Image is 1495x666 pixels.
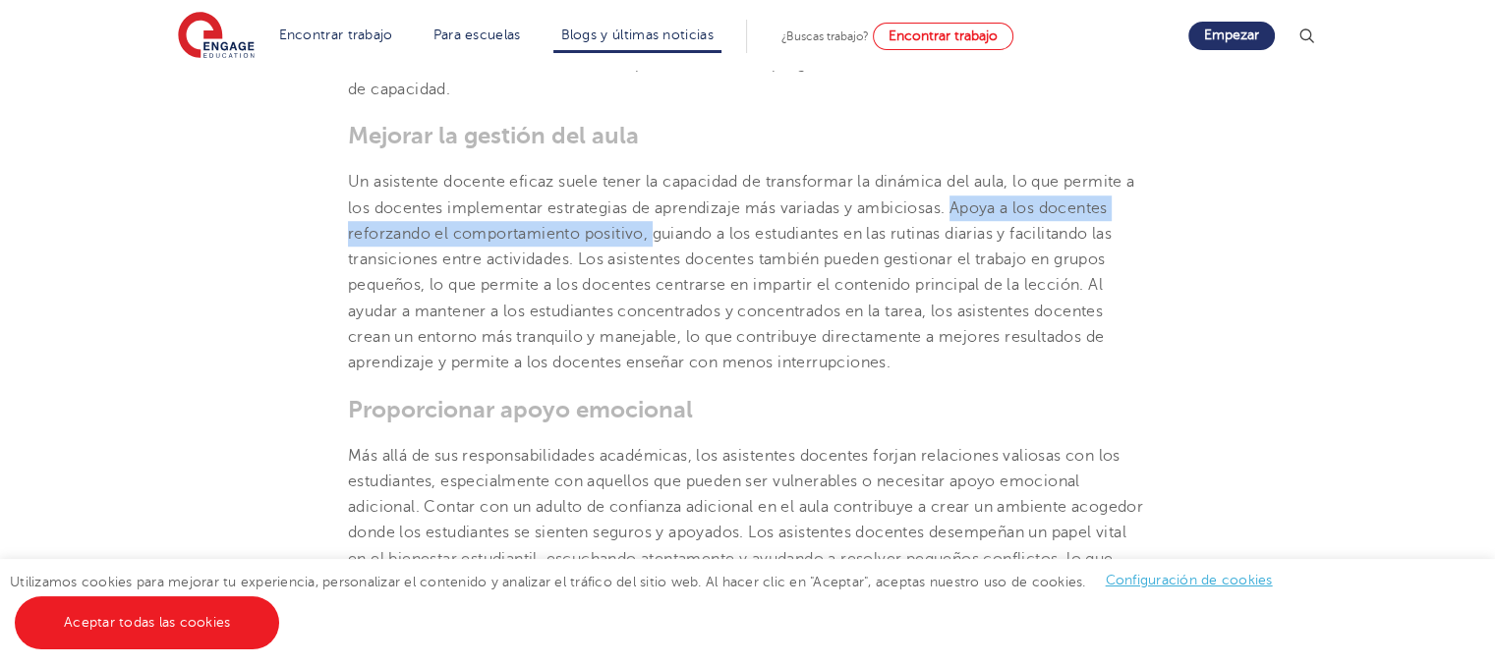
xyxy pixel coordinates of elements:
[348,122,639,149] font: Mejorar la gestión del aula
[873,23,1013,50] a: Encontrar trabajo
[781,29,869,43] font: ¿Buscas trabajo?
[348,29,1112,73] a: apoyo a NEE
[348,173,1134,371] font: Un asistente docente eficaz suele tener la capacidad de transformar la dinámica del aula, lo que ...
[889,28,998,43] font: Encontrar trabajo
[561,28,714,42] a: Blogs y últimas noticias
[433,28,521,42] a: Para escuelas
[10,574,1086,588] font: Utilizamos cookies para mejorar tu experiencia, personalizar el contenido y analizar el tráfico d...
[348,396,693,423] font: Proporcionar apoyo emocional
[15,596,279,649] a: Aceptar todas las cookies
[348,447,1145,620] font: Más allá de sus responsabilidades académicas, los asistentes docentes forjan relaciones valiosas ...
[279,28,393,42] a: Encontrar trabajo
[1106,573,1273,587] a: Configuración de cookies
[1204,28,1259,43] font: Empezar
[64,615,230,630] font: Aceptar todas las cookies
[1188,22,1275,50] a: Empezar
[178,12,255,61] img: Educación comprometida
